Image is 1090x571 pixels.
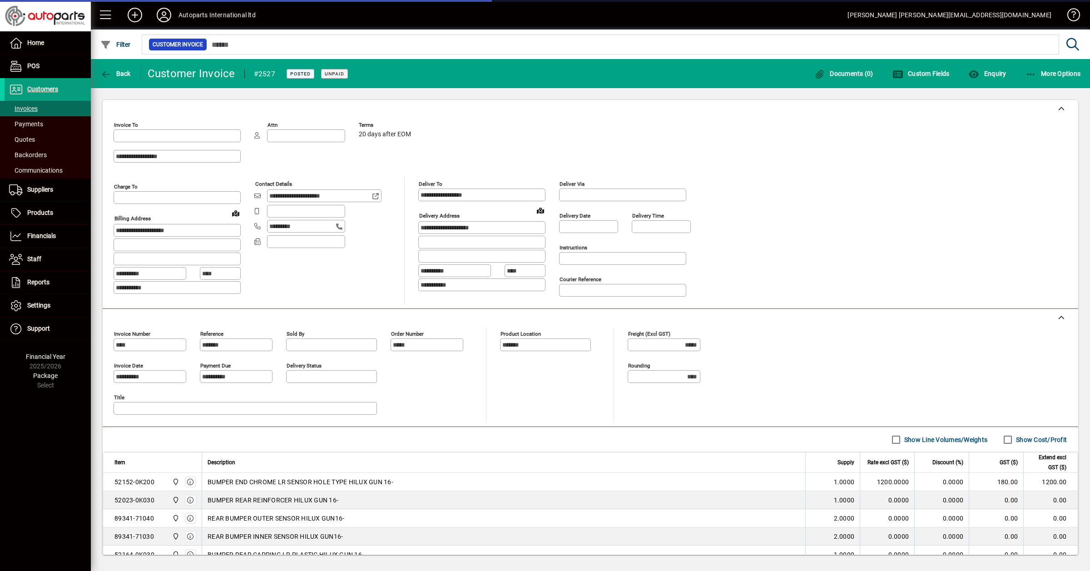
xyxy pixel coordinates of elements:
mat-label: Freight (excl GST) [628,331,670,337]
div: Autoparts International ltd [178,8,256,22]
div: 89341-71040 [114,514,154,523]
span: Unpaid [325,71,344,77]
span: Description [208,457,235,467]
span: Central [170,550,180,560]
span: More Options [1026,70,1081,77]
span: Enquiry [968,70,1006,77]
span: Supply [837,457,854,467]
span: Posted [290,71,311,77]
mat-label: Delivery time [632,213,664,219]
span: Package [33,372,58,379]
td: 0.00 [1023,546,1078,564]
a: View on map [228,206,243,220]
td: 0.0000 [914,473,969,491]
span: REAR BUMPER OUTER SENSOR HILUX GUN16- [208,514,344,523]
td: 0.00 [969,491,1023,509]
span: Custom Fields [892,70,950,77]
app-page-header-button: Back [91,65,141,82]
button: Add [120,7,149,23]
span: POS [27,62,40,70]
button: More Options [1023,65,1083,82]
mat-label: Invoice date [114,362,143,369]
span: Central [170,513,180,523]
label: Show Cost/Profit [1014,435,1067,444]
td: 0.00 [1023,491,1078,509]
label: Show Line Volumes/Weights [902,435,987,444]
span: 2.0000 [834,514,855,523]
mat-label: Instructions [560,244,587,251]
mat-label: Reference [200,331,223,337]
div: [PERSON_NAME] [PERSON_NAME][EMAIL_ADDRESS][DOMAIN_NAME] [847,8,1051,22]
span: Invoices [9,105,38,112]
mat-label: Delivery status [287,362,322,369]
td: 0.0000 [914,546,969,564]
span: Rate excl GST ($) [867,457,909,467]
span: Payments [9,120,43,128]
mat-label: Sold by [287,331,304,337]
mat-label: Attn [268,122,277,128]
span: 1.0000 [834,550,855,559]
a: Financials [5,225,91,248]
span: Terms [359,122,413,128]
button: Enquiry [966,65,1008,82]
div: 0.0000 [866,496,909,505]
span: Reports [27,278,50,286]
span: BUMPER END CHROME LR SENSOR HOLE TYPE HILUX GUN 16- [208,477,393,487]
span: Customers [27,85,58,93]
a: Home [5,32,91,55]
span: REAR BUMPER INNER SENSOR HILUX GUN16- [208,532,343,541]
span: BUMPER REAR REINFORCER HILUX GUN 16- [208,496,338,505]
span: Home [27,39,44,46]
div: 0.0000 [866,532,909,541]
a: Knowledge Base [1060,2,1079,31]
span: Filter [100,41,131,48]
span: Quotes [9,136,35,143]
span: Communications [9,167,63,174]
mat-label: Product location [500,331,541,337]
span: 20 days after EOM [359,131,411,138]
button: Custom Fields [890,65,952,82]
div: 52164-0K030 [114,550,154,559]
td: 0.00 [1023,527,1078,546]
span: Back [100,70,131,77]
mat-label: Payment due [200,362,231,369]
mat-label: Deliver via [560,181,585,187]
span: Products [27,209,53,216]
td: 180.00 [969,473,1023,491]
mat-label: Courier Reference [560,276,601,283]
button: Profile [149,7,178,23]
button: Filter [98,36,133,53]
span: 2.0000 [834,532,855,541]
span: Staff [27,255,41,263]
a: Reports [5,271,91,294]
span: Financial Year [26,353,65,360]
a: Products [5,202,91,224]
div: 1200.0000 [866,477,909,487]
span: Item [114,457,125,467]
span: 1.0000 [834,477,855,487]
div: 52152-0K200 [114,477,154,487]
span: Discount (%) [932,457,963,467]
button: Documents (0) [812,65,876,82]
span: Central [170,477,180,487]
span: Support [27,325,50,332]
span: Central [170,495,180,505]
mat-label: Rounding [628,362,650,369]
td: 0.0000 [914,509,969,527]
td: 0.00 [969,527,1023,546]
a: Backorders [5,147,91,163]
button: Back [98,65,133,82]
mat-label: Invoice number [114,331,150,337]
span: Central [170,531,180,541]
td: 0.00 [1023,509,1078,527]
mat-label: Order number [391,331,424,337]
div: #2527 [254,67,275,81]
td: 0.0000 [914,491,969,509]
a: Quotes [5,132,91,147]
a: Communications [5,163,91,178]
span: GST ($) [1000,457,1018,467]
div: Customer Invoice [148,66,235,81]
mat-label: Charge To [114,184,138,190]
span: Backorders [9,151,47,159]
a: Staff [5,248,91,271]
